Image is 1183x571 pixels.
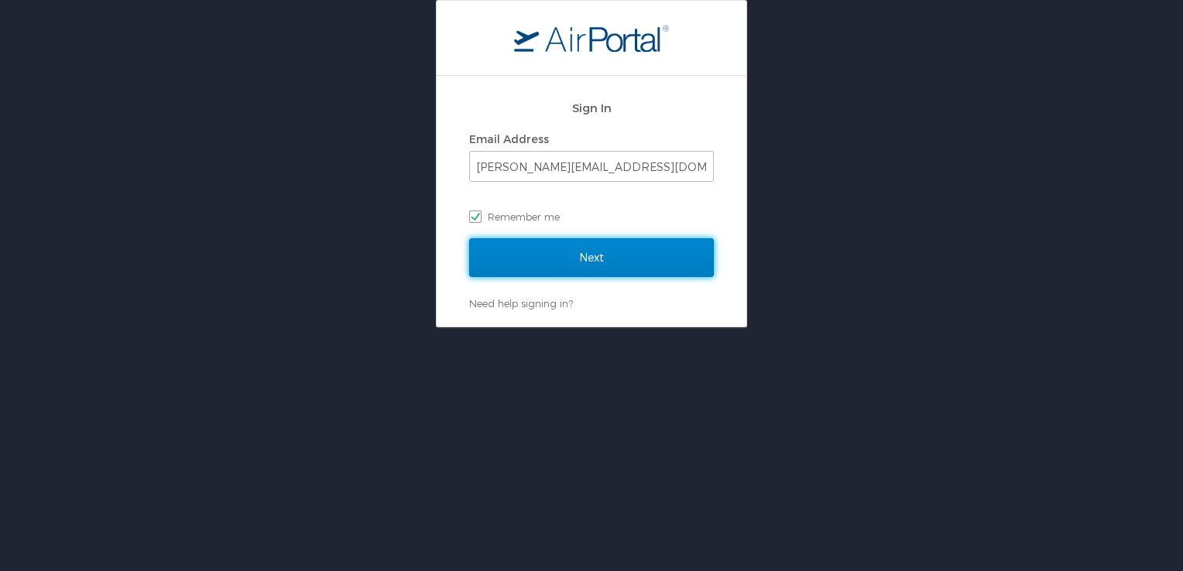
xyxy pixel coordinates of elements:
img: logo [514,24,669,52]
input: Next [469,238,714,277]
h2: Sign In [469,99,714,117]
a: Need help signing in? [469,297,573,309]
label: Remember me [469,205,714,228]
label: Email Address [469,132,549,145]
